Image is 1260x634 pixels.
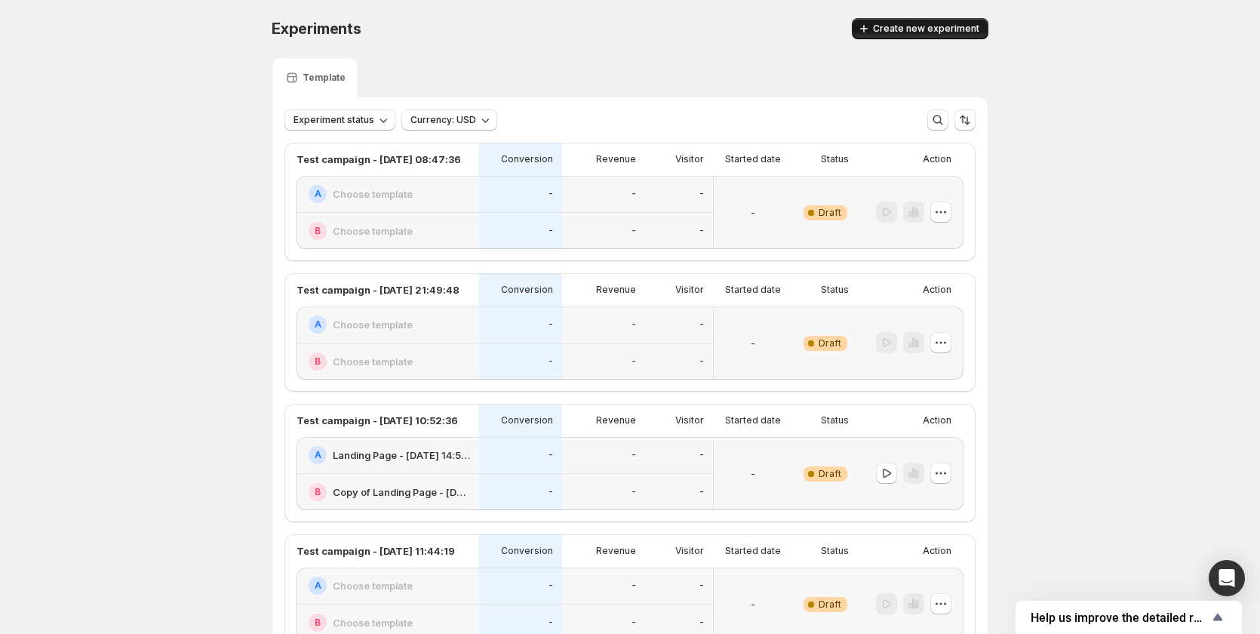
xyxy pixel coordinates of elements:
[333,317,413,332] h2: Choose template
[333,615,413,630] h2: Choose template
[293,114,374,126] span: Experiment status
[315,355,321,368] h2: B
[699,188,704,200] p: -
[751,466,755,482] p: -
[675,284,704,296] p: Visitor
[549,449,553,461] p: -
[699,486,704,498] p: -
[821,545,849,557] p: Status
[632,617,636,629] p: -
[751,205,755,220] p: -
[852,18,988,39] button: Create new experiment
[923,284,951,296] p: Action
[333,578,413,593] h2: Choose template
[632,486,636,498] p: -
[297,413,458,428] p: Test campaign - [DATE] 10:52:36
[819,337,841,349] span: Draft
[632,355,636,368] p: -
[699,319,704,331] p: -
[549,188,553,200] p: -
[333,186,413,202] h2: Choose template
[725,545,781,557] p: Started date
[297,282,459,297] p: Test campaign - [DATE] 21:49:48
[821,414,849,426] p: Status
[333,485,470,500] h2: Copy of Landing Page - [DATE] 14:52:59
[699,580,704,592] p: -
[501,284,553,296] p: Conversion
[284,109,395,131] button: Experiment status
[1031,608,1227,626] button: Show survey - Help us improve the detailed report for A/B campaigns
[333,448,470,463] h2: Landing Page - [DATE] 14:52:59
[632,319,636,331] p: -
[549,486,553,498] p: -
[315,188,321,200] h2: A
[596,153,636,165] p: Revenue
[954,109,976,131] button: Sort the results
[819,207,841,219] span: Draft
[549,319,553,331] p: -
[315,580,321,592] h2: A
[751,597,755,612] p: -
[725,153,781,165] p: Started date
[297,543,455,559] p: Test campaign - [DATE] 11:44:19
[501,545,553,557] p: Conversion
[1209,560,1245,596] div: Open Intercom Messenger
[632,449,636,461] p: -
[303,72,346,84] p: Template
[923,545,951,557] p: Action
[699,449,704,461] p: -
[725,414,781,426] p: Started date
[675,545,704,557] p: Visitor
[675,153,704,165] p: Visitor
[315,449,321,461] h2: A
[632,580,636,592] p: -
[549,617,553,629] p: -
[549,580,553,592] p: -
[410,114,476,126] span: Currency: USD
[699,617,704,629] p: -
[549,355,553,368] p: -
[315,617,321,629] h2: B
[297,152,461,167] p: Test campaign - [DATE] 08:47:36
[632,188,636,200] p: -
[596,414,636,426] p: Revenue
[751,336,755,351] p: -
[333,223,413,239] h2: Choose template
[923,153,951,165] p: Action
[699,355,704,368] p: -
[401,109,497,131] button: Currency: USD
[821,153,849,165] p: Status
[596,545,636,557] p: Revenue
[725,284,781,296] p: Started date
[315,225,321,237] h2: B
[549,225,553,237] p: -
[1031,611,1209,625] span: Help us improve the detailed report for A/B campaigns
[923,414,951,426] p: Action
[315,319,321,331] h2: A
[333,354,413,369] h2: Choose template
[819,599,841,611] span: Draft
[315,486,321,498] h2: B
[819,468,841,480] span: Draft
[632,225,636,237] p: -
[873,23,979,35] span: Create new experiment
[675,414,704,426] p: Visitor
[699,225,704,237] p: -
[501,153,553,165] p: Conversion
[596,284,636,296] p: Revenue
[821,284,849,296] p: Status
[272,20,361,38] span: Experiments
[501,414,553,426] p: Conversion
